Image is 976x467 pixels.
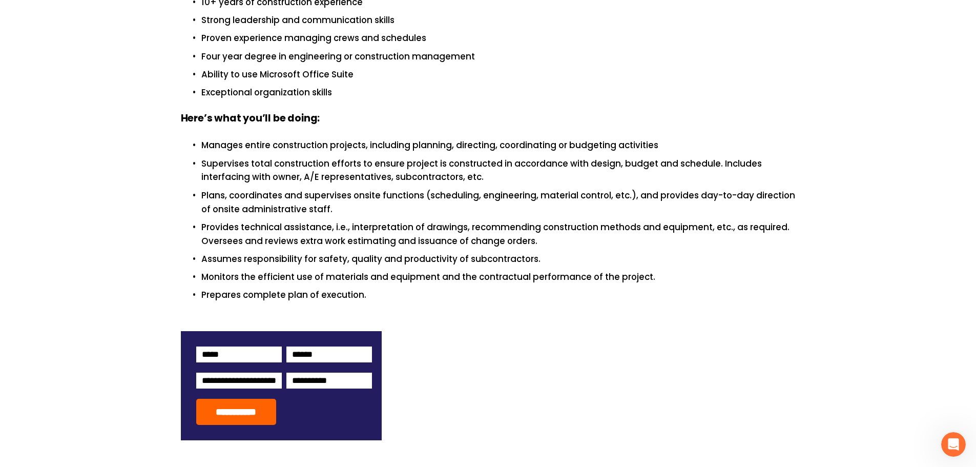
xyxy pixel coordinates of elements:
p: Manages entire construction projects, including planning, directing, coordinating or budgeting ac... [201,138,796,152]
p: Supervises total construction efforts to ensure project is constructed in accordance with design,... [201,157,796,185]
p: Monitors the efficient use of materials and equipment and the contractual performance of the proj... [201,270,796,284]
p: Ability to use Microsoft Office Suite [201,68,796,82]
p: Four year degree in engineering or construction management [201,50,796,64]
iframe: Intercom live chat [941,432,966,457]
p: Plans, coordinates and supervises onsite functions (scheduling, engineering, material control, et... [201,189,796,216]
p: Strong leadership and communication skills [201,13,796,27]
p: Provides technical assistance, i.e., interpretation of drawings, recommending construction method... [201,220,796,248]
p: Prepares complete plan of execution. [201,288,796,302]
p: Exceptional organization skills [201,86,796,99]
p: Proven experience managing crews and schedules [201,31,796,45]
p: Assumes responsibility for safety, quality and productivity of subcontractors. [201,252,796,266]
strong: Here’s what you’ll be doing: [181,111,320,128]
